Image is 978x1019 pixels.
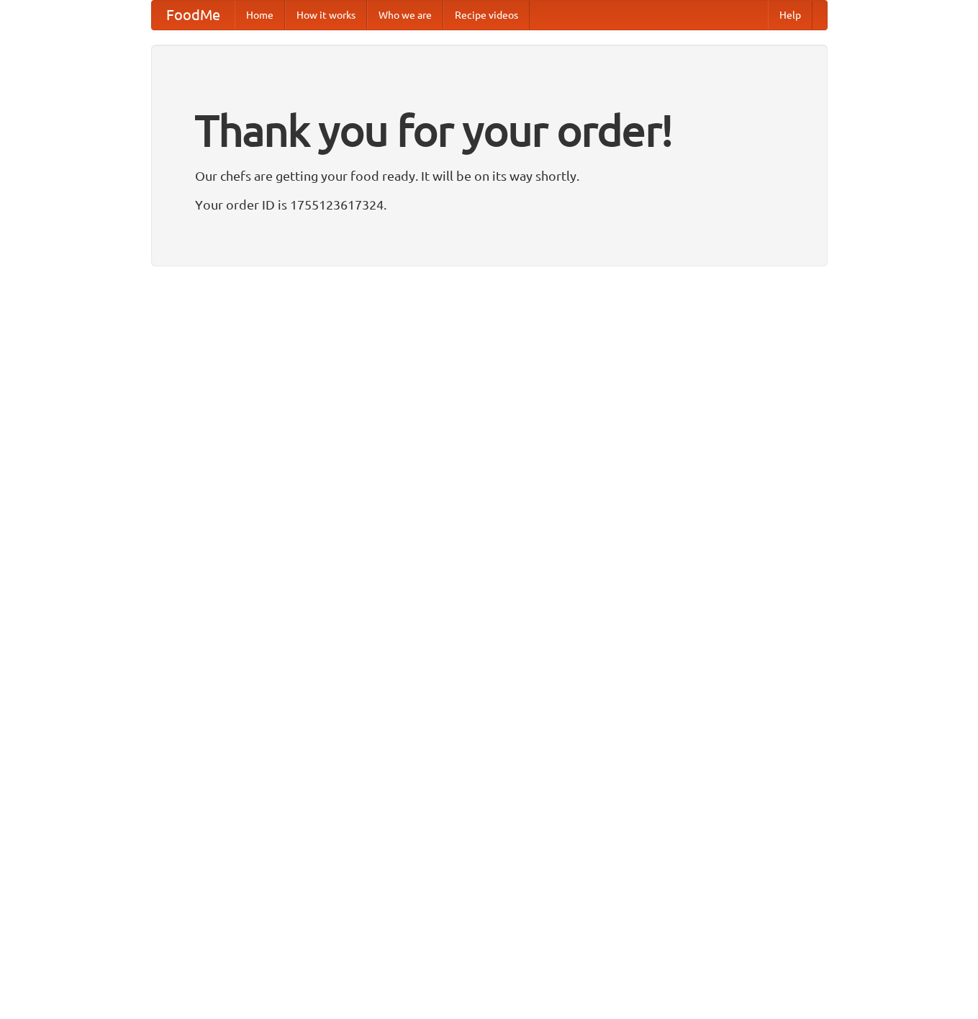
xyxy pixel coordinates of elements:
a: Home [235,1,285,30]
p: Your order ID is 1755123617324. [195,194,784,215]
a: How it works [285,1,367,30]
a: Help [768,1,812,30]
h1: Thank you for your order! [195,96,784,165]
a: Recipe videos [443,1,530,30]
a: FoodMe [152,1,235,30]
a: Who we are [367,1,443,30]
p: Our chefs are getting your food ready. It will be on its way shortly. [195,165,784,187]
